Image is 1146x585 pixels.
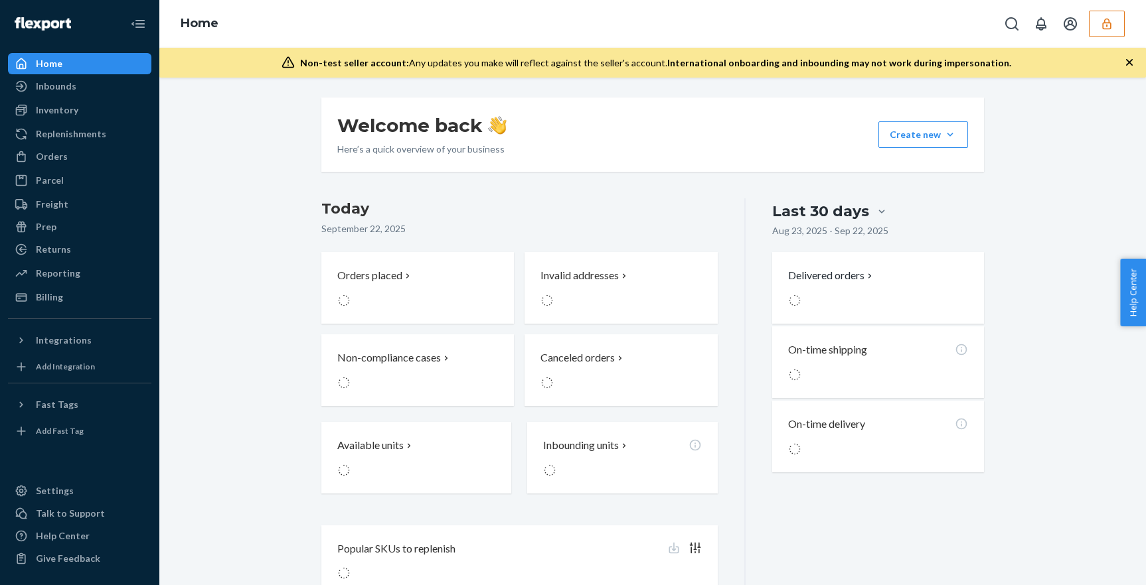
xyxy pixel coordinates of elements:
[36,507,105,520] div: Talk to Support
[337,143,507,156] p: Here’s a quick overview of your business
[321,252,514,324] button: Orders placed
[667,57,1011,68] span: International onboarding and inbounding may not work during impersonation.
[125,11,151,37] button: Close Navigation
[36,291,63,304] div: Billing
[488,116,507,135] img: hand-wave emoji
[8,287,151,308] a: Billing
[36,334,92,347] div: Integrations
[772,201,869,222] div: Last 30 days
[337,541,455,556] p: Popular SKUs to replenish
[36,198,68,211] div: Freight
[8,330,151,351] button: Integrations
[36,243,71,256] div: Returns
[36,80,76,93] div: Inbounds
[321,334,514,406] button: Non-compliance cases
[36,57,62,70] div: Home
[36,398,78,411] div: Fast Tags
[8,394,151,415] button: Fast Tags
[8,99,151,121] a: Inventory
[36,103,78,117] div: Inventory
[8,194,151,215] a: Freight
[999,11,1025,37] button: Open Search Box
[337,113,507,137] h1: Welcome back
[300,57,409,68] span: Non-test seller account:
[181,16,218,31] a: Home
[527,422,717,493] button: Inbounding units
[878,121,968,148] button: Create new
[300,56,1011,70] div: Any updates you make will reflect against the seller's account.
[321,222,718,235] p: September 22, 2025
[36,127,106,141] div: Replenishments
[772,224,888,237] p: Aug 23, 2025 - Sep 22, 2025
[36,267,80,280] div: Reporting
[36,150,68,163] div: Orders
[36,361,95,372] div: Add Integration
[8,525,151,547] a: Help Center
[36,425,84,436] div: Add Fast Tag
[540,350,615,365] p: Canceled orders
[8,503,151,524] button: Talk to Support
[543,438,619,453] p: Inbounding units
[788,268,875,283] button: Delivered orders
[8,216,151,237] a: Prep
[525,334,717,406] button: Canceled orders
[36,484,74,497] div: Settings
[525,252,717,324] button: Invalid addresses
[788,417,865,432] p: On-time delivery
[337,268,402,283] p: Orders placed
[8,421,151,442] a: Add Fast Tag
[8,53,151,74] a: Home
[36,552,100,565] div: Give Feedback
[8,170,151,191] a: Parcel
[8,480,151,501] a: Settings
[15,17,71,31] img: Flexport logo
[337,438,404,453] p: Available units
[170,5,229,43] ol: breadcrumbs
[1028,11,1054,37] button: Open notifications
[8,356,151,377] a: Add Integration
[36,529,90,543] div: Help Center
[8,548,151,569] button: Give Feedback
[8,239,151,260] a: Returns
[321,422,511,493] button: Available units
[8,146,151,167] a: Orders
[321,198,718,220] h3: Today
[1120,259,1146,326] button: Help Center
[788,342,867,357] p: On-time shipping
[337,350,441,365] p: Non-compliance cases
[8,76,151,97] a: Inbounds
[8,263,151,284] a: Reporting
[1057,11,1084,37] button: Open account menu
[8,123,151,145] a: Replenishments
[36,220,56,233] div: Prep
[36,174,64,187] div: Parcel
[540,268,619,283] p: Invalid addresses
